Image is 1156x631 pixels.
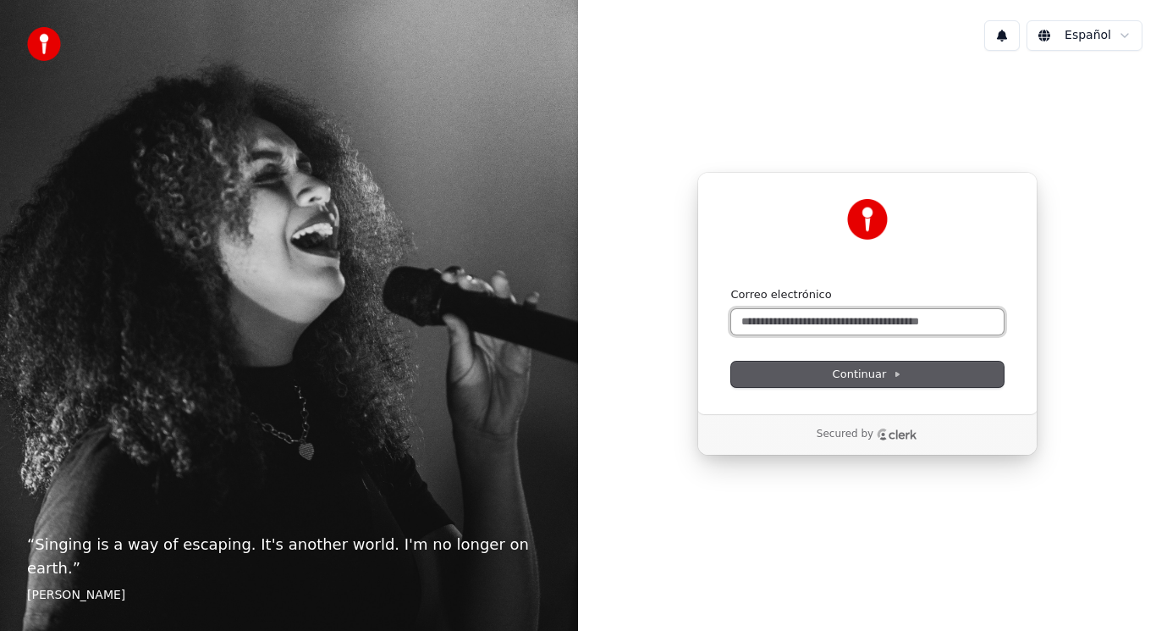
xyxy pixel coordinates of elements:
span: Continuar [833,367,902,382]
img: Youka [847,199,888,240]
p: “ Singing is a way of escaping. It's another world. I'm no longer on earth. ” [27,533,551,580]
button: Continuar [731,362,1004,387]
p: Secured by [817,428,873,441]
footer: [PERSON_NAME] [27,587,551,604]
a: Clerk logo [877,429,917,440]
img: youka [27,27,61,61]
label: Correo electrónico [731,287,832,302]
